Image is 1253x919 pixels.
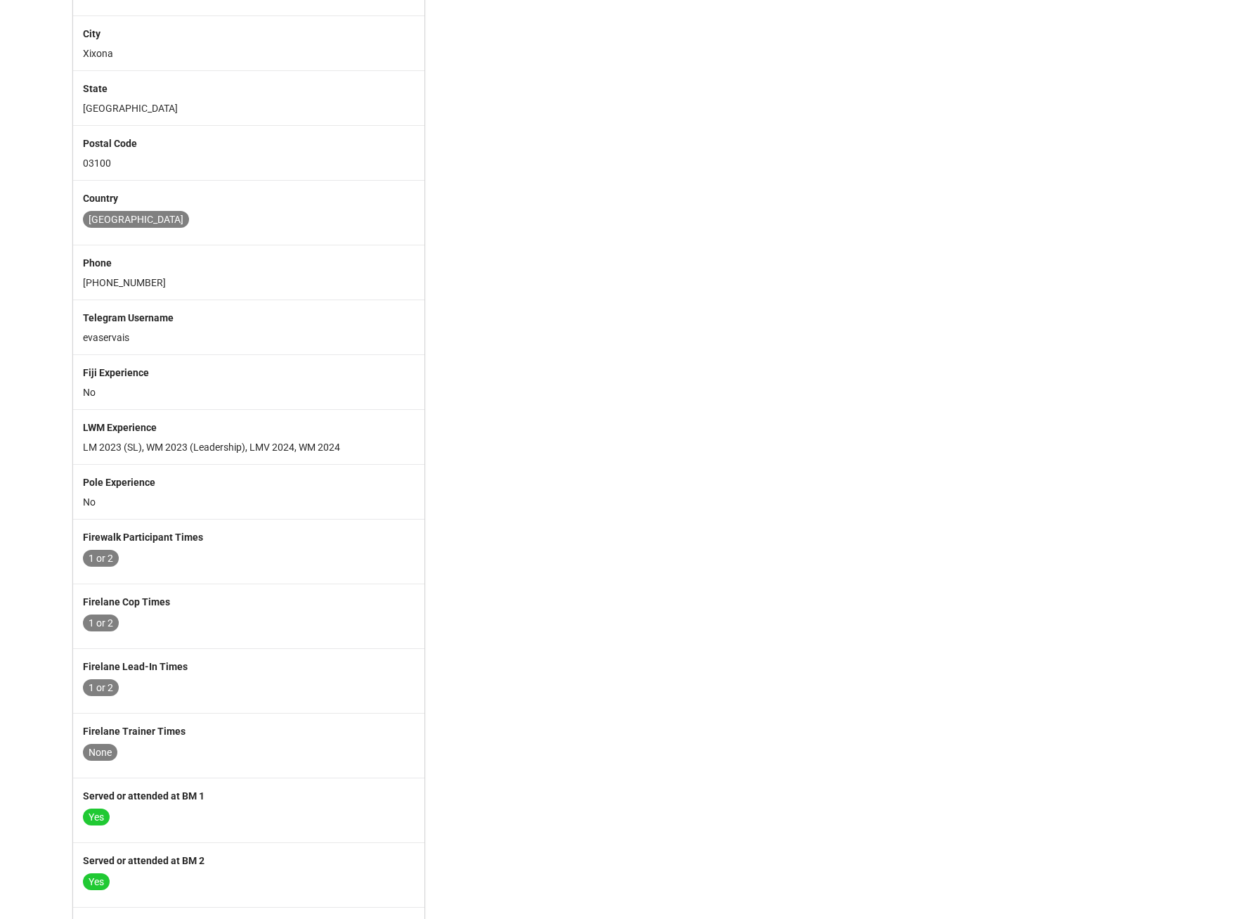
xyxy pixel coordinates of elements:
[83,477,155,488] b: Pole Experience
[83,495,415,509] p: No
[83,873,110,890] div: Yes
[83,596,170,608] b: Firelane Cop Times
[83,679,119,696] div: 1 or 2
[83,46,415,60] p: Xixona
[83,385,415,399] p: No
[83,257,112,269] b: Phone
[83,138,137,149] b: Postal Code
[83,855,204,866] b: Served or attended at BM 2
[83,83,108,94] b: State
[83,550,119,567] div: 1 or 2
[83,193,118,204] b: Country
[83,440,415,454] p: LM 2023 (SL), WM 2023 (Leadership), LMV 2024, WM 2024
[83,726,186,737] b: Firelane Trainer Times
[83,276,415,290] p: [PHONE_NUMBER]
[83,156,415,170] p: 03100
[83,744,117,761] div: None
[83,532,203,543] b: Firewalk Participant Times
[83,28,100,39] b: City
[83,101,415,115] p: [GEOGRAPHIC_DATA]
[83,211,189,228] div: [GEOGRAPHIC_DATA]
[83,790,204,802] b: Served or attended at BM 1
[83,312,174,323] b: Telegram Username
[83,615,119,631] div: 1 or 2
[83,367,149,378] b: Fiji Experience
[83,330,415,345] p: evaservais
[83,422,157,433] b: LWM Experience
[83,661,188,672] b: Firelane Lead-In Times
[83,809,110,825] div: Yes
